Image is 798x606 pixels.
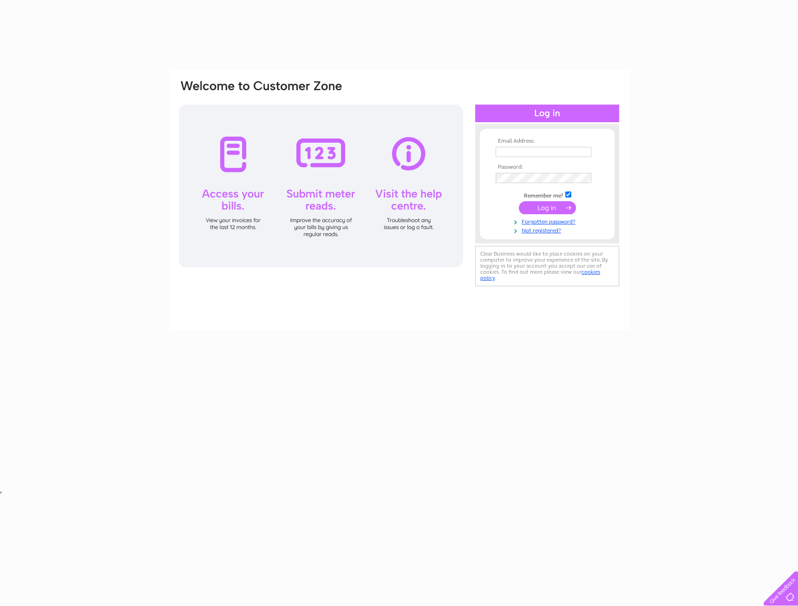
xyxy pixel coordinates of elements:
th: Password: [493,164,601,171]
a: Forgotten password? [496,217,601,225]
input: Submit [519,201,576,214]
a: cookies policy [480,269,600,281]
th: Email Address: [493,138,601,145]
a: Not registered? [496,225,601,234]
div: Clear Business would like to place cookies on your computer to improve your experience of the sit... [475,246,619,286]
td: Remember me? [493,190,601,199]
